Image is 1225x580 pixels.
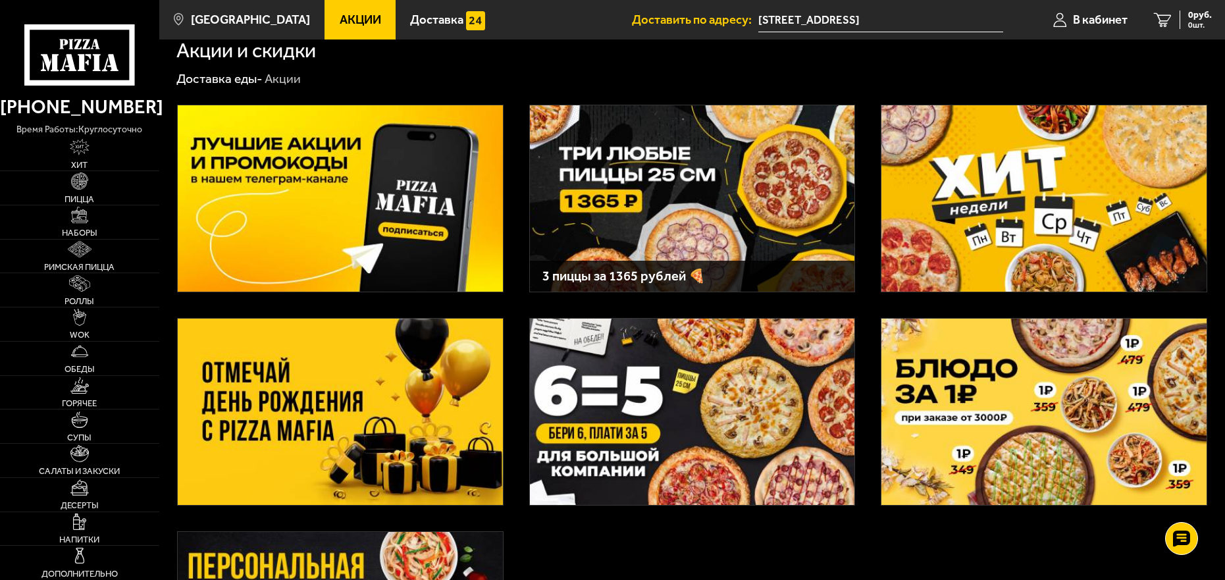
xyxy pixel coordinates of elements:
[62,399,97,408] span: Горячее
[410,14,463,26] span: Доставка
[529,105,856,292] a: 3 пиццы за 1365 рублей 🍕
[542,269,842,282] h3: 3 пиццы за 1365 рублей 🍕
[67,433,91,442] span: Супы
[191,14,310,26] span: [GEOGRAPHIC_DATA]
[632,14,758,26] span: Доставить по адресу:
[59,535,99,544] span: Напитки
[71,161,88,169] span: Хит
[70,330,90,339] span: WOK
[758,8,1003,32] input: Ваш адрес доставки
[466,11,485,30] img: 15daf4d41897b9f0e9f617042186c801.svg
[62,228,97,237] span: Наборы
[39,467,120,475] span: Салаты и закуски
[61,501,99,510] span: Десерты
[65,365,95,373] span: Обеды
[176,40,316,61] h1: Акции и скидки
[65,195,94,203] span: Пицца
[41,569,118,578] span: Дополнительно
[340,14,381,26] span: Акции
[176,71,263,86] a: Доставка еды-
[1188,11,1212,20] span: 0 руб.
[65,297,94,305] span: Роллы
[758,8,1003,32] span: Ленинский проспект, 76к1
[44,263,115,271] span: Римская пицца
[1188,21,1212,29] span: 0 шт.
[265,70,301,87] div: Акции
[1073,14,1128,26] span: В кабинет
